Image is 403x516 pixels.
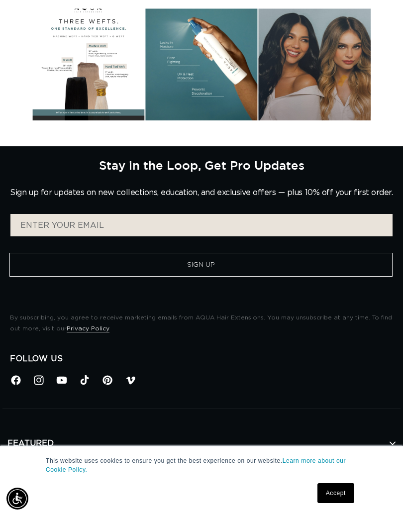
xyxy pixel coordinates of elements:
h2: Stay in the Loop, Get Pro Updates [99,158,304,172]
h2: FEATURED [7,429,396,458]
p: By subscribing, you agree to receive marketing emails from AQUA Hair Extensions. You may unsubscr... [10,312,393,334]
iframe: Chat Widget [353,468,403,516]
div: Accessibility Menu [6,488,28,510]
div: Instagram post opens in a popup [32,8,144,120]
p: This website uses cookies to ensure you get the best experience on our website. [46,456,357,474]
div: Instagram post opens in a popup [259,8,371,120]
a: Privacy Policy [67,325,109,331]
button: Sign Up [9,253,393,277]
div: Instagram post opens in a popup [145,8,257,120]
p: Sign up for updates on new collections, education, and exclusive offers — plus 10% off your first... [10,188,393,198]
input: ENTER YOUR EMAIL [10,214,393,236]
h2: Follow Us [10,354,393,364]
a: Accept [317,483,354,503]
